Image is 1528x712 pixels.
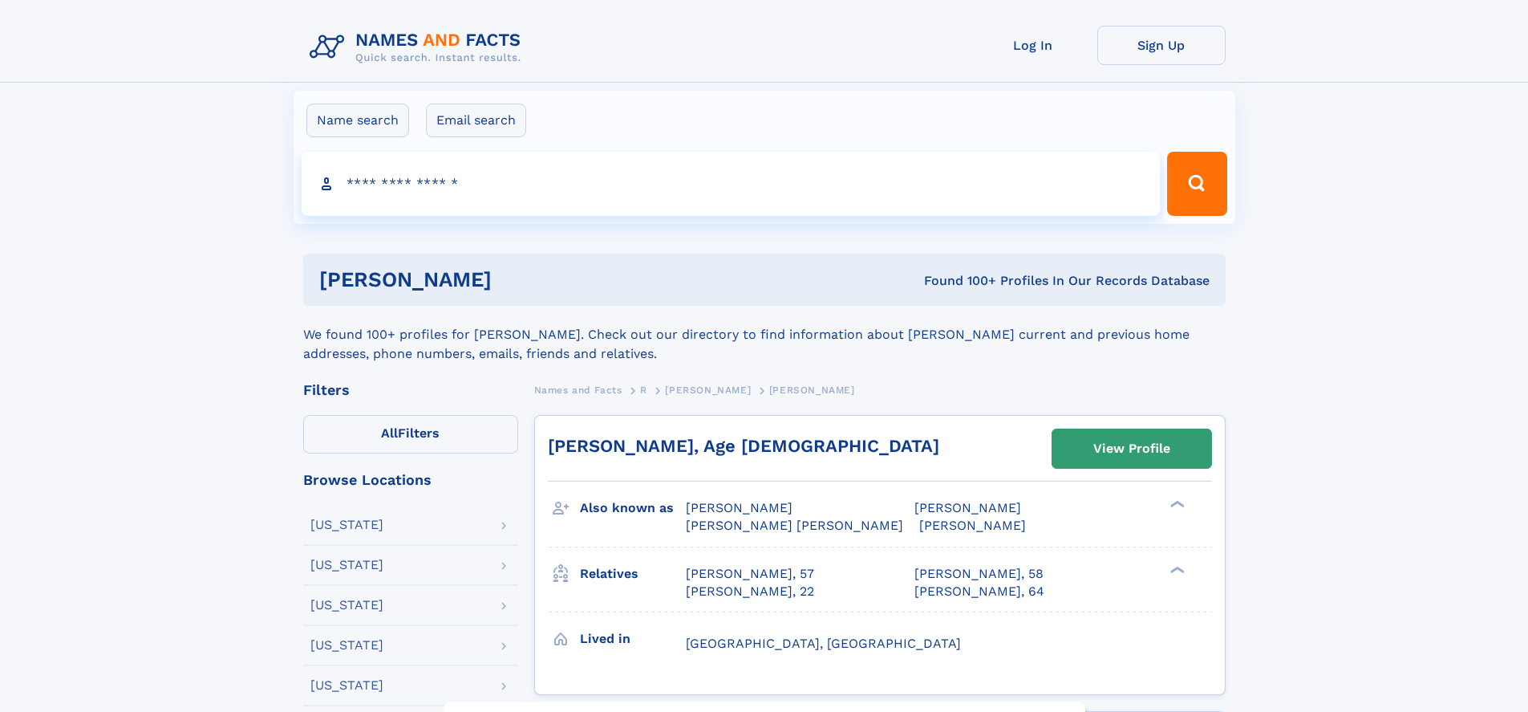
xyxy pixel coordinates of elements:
[686,583,814,600] a: [PERSON_NAME], 22
[640,384,647,396] span: R
[769,384,855,396] span: [PERSON_NAME]
[665,384,751,396] span: [PERSON_NAME]
[1167,152,1226,216] button: Search Button
[306,104,409,137] label: Name search
[686,518,903,533] span: [PERSON_NAME] [PERSON_NAME]
[381,425,398,441] span: All
[548,436,939,456] a: [PERSON_NAME], Age [DEMOGRAPHIC_DATA]
[303,26,534,69] img: Logo Names and Facts
[302,152,1161,216] input: search input
[303,415,518,454] label: Filters
[1052,429,1211,468] a: View Profile
[914,583,1044,600] a: [PERSON_NAME], 64
[303,306,1226,364] div: We found 100+ profiles for [PERSON_NAME]. Check out our directory to find information about [PERS...
[919,518,1026,533] span: [PERSON_NAME]
[686,636,961,651] span: [GEOGRAPHIC_DATA], [GEOGRAPHIC_DATA]
[310,559,383,572] div: [US_STATE]
[426,104,526,137] label: Email search
[640,380,647,400] a: R
[1166,564,1186,575] div: ❯
[580,625,686,653] h3: Lived in
[686,500,792,515] span: [PERSON_NAME]
[1093,430,1170,467] div: View Profile
[665,380,751,400] a: [PERSON_NAME]
[1166,499,1186,510] div: ❯
[310,639,383,652] div: [US_STATE]
[303,473,518,487] div: Browse Locations
[319,270,708,290] h1: [PERSON_NAME]
[310,599,383,612] div: [US_STATE]
[534,380,622,400] a: Names and Facts
[580,494,686,522] h3: Also known as
[969,26,1097,65] a: Log In
[1097,26,1226,65] a: Sign Up
[310,519,383,531] div: [US_STATE]
[914,565,1044,583] a: [PERSON_NAME], 58
[303,383,518,397] div: Filters
[686,565,814,583] a: [PERSON_NAME], 57
[580,560,686,588] h3: Relatives
[707,272,1210,290] div: Found 100+ Profiles In Our Records Database
[310,679,383,692] div: [US_STATE]
[914,500,1021,515] span: [PERSON_NAME]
